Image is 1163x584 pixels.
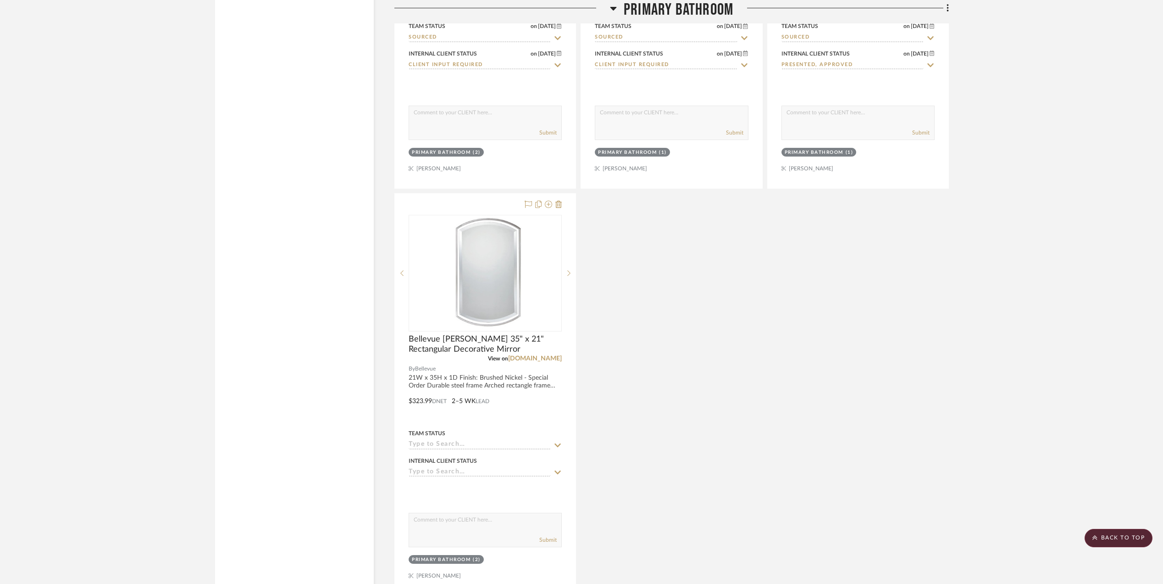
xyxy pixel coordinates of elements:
span: [DATE] [910,23,930,29]
input: Type to Search… [781,34,924,42]
div: Internal Client Status [409,457,477,465]
input: Type to Search… [409,34,551,42]
div: Primary Bathroom [598,149,657,156]
button: Submit [539,129,557,137]
div: Team Status [409,22,445,30]
div: Internal Client Status [595,50,663,58]
span: on [717,51,723,56]
div: Primary Bathroom [412,556,471,563]
span: on [903,23,910,29]
span: By [409,365,415,373]
div: Internal Client Status [409,50,477,58]
input: Type to Search… [595,61,737,70]
span: [DATE] [723,51,743,57]
input: Type to Search… [781,61,924,70]
span: Bellevue [PERSON_NAME] 35" x 21" Rectangular Decorative Mirror [409,334,562,354]
img: Bellevue Deuel 35" x 21" Rectangular Decorative Mirror [443,216,527,331]
button: Submit [726,129,743,137]
input: Type to Search… [409,61,551,70]
div: (2) [473,556,481,563]
input: Type to Search… [409,468,551,477]
span: Bellevue [415,365,436,373]
a: [DOMAIN_NAME] [508,355,562,362]
scroll-to-top-button: BACK TO TOP [1085,529,1152,547]
span: View on [488,356,508,361]
span: on [531,23,537,29]
div: (1) [846,149,853,156]
div: Team Status [595,22,631,30]
div: (2) [473,149,481,156]
span: on [903,51,910,56]
input: Type to Search… [595,34,737,42]
div: Internal Client Status [781,50,850,58]
div: Team Status [781,22,818,30]
span: on [531,51,537,56]
span: [DATE] [723,23,743,29]
span: [DATE] [910,51,930,57]
div: Team Status [409,429,445,438]
input: Type to Search… [409,441,551,449]
button: Submit [912,129,930,137]
span: [DATE] [537,51,557,57]
div: Primary Bathroom [785,149,843,156]
span: on [717,23,723,29]
div: Primary Bathroom [412,149,471,156]
button: Submit [539,536,557,544]
div: (1) [659,149,667,156]
span: [DATE] [537,23,557,29]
